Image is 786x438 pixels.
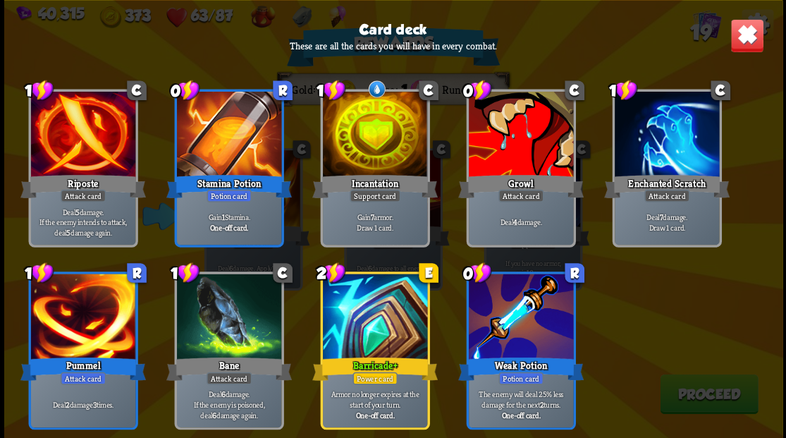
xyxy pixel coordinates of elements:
div: R [565,263,584,283]
b: 5 [66,227,70,238]
div: 1 [608,79,637,101]
div: C [565,80,584,100]
b: 3 [92,399,97,410]
p: Deal damage. [471,217,570,227]
div: 1 [25,79,54,101]
div: 0 [462,79,491,101]
div: Barricade+ [312,355,438,383]
b: 7 [659,212,663,222]
div: C [273,263,293,283]
div: Incantation [312,172,438,200]
div: 2 [317,262,345,284]
p: Gain armor. Draw 1 card. [325,212,424,232]
div: Attack card [644,189,689,202]
div: 1 [171,262,199,284]
div: C [127,80,147,100]
div: C [711,80,730,100]
div: Potion card [498,372,544,384]
img: Close_Button.png [730,18,763,52]
div: R [127,263,147,283]
p: Deal damage. Draw 1 card. [617,212,716,232]
div: Power card [352,372,398,384]
div: Weak Potion [458,355,584,383]
div: Bane [166,355,292,383]
p: These are all the cards you will have in every combat. [290,39,496,52]
div: R [273,80,293,100]
b: 2 [539,399,544,410]
p: Deal damage times. [33,399,133,410]
div: 1 [317,79,345,101]
b: One-off card. [209,222,248,233]
div: Growl [458,172,584,200]
div: Attack card [498,189,544,202]
div: 0 [171,79,199,101]
p: Armor no longer expires at the start of your turn. [325,389,424,409]
div: Attack card [206,372,252,384]
div: E [419,263,438,283]
div: Support card [349,189,400,202]
div: 0 [462,262,491,284]
b: One-off card. [355,410,394,420]
div: Pummel [20,355,146,383]
p: Deal damage. If the enemy is poisoned, deal damage again. [179,389,278,420]
p: Gain Stamina. [179,212,278,222]
b: 7 [370,212,374,222]
div: Potion card [207,189,252,202]
h3: Card deck [359,21,426,37]
b: One-off card. [501,410,540,420]
div: Enchanted Scratch [604,172,730,200]
b: 6 [221,389,225,399]
div: Attack card [60,372,106,384]
img: Water rune - Heal 3 HP. [367,79,386,99]
b: 5 [75,207,79,217]
b: 2 [66,399,70,410]
b: 6 [212,410,216,420]
div: Riposte [20,172,146,200]
div: Attack card [60,189,106,202]
div: Stamina Potion [166,172,292,200]
p: The enemy will deal 25% less damage for the next turns. [471,389,570,409]
b: 4 [512,217,517,227]
div: C [419,80,438,100]
b: 1 [221,212,224,222]
div: 1 [25,262,54,284]
p: Deal damage. If the enemy intends to attack, deal damage again. [33,207,133,238]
